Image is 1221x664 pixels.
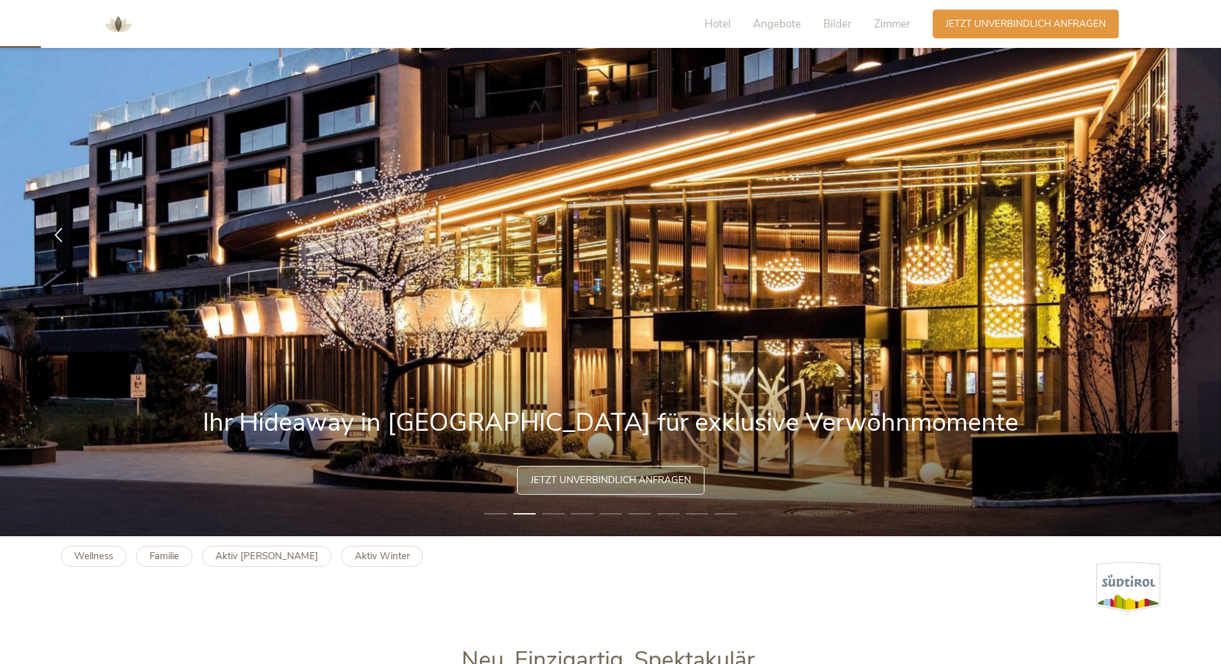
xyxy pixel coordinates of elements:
[74,550,113,562] b: Wellness
[355,550,410,562] b: Aktiv Winter
[823,17,852,31] span: Bilder
[341,546,423,567] a: Aktiv Winter
[531,474,691,487] span: Jetzt unverbindlich anfragen
[99,19,137,28] a: AMONTI & LUNARIS Wellnessresort
[150,550,179,562] b: Familie
[1096,562,1160,612] img: Südtirol
[704,17,731,31] span: Hotel
[215,550,318,562] b: Aktiv [PERSON_NAME]
[61,546,127,567] a: Wellness
[753,17,801,31] span: Angebote
[202,546,332,567] a: Aktiv [PERSON_NAME]
[136,546,192,567] a: Familie
[99,5,137,43] img: AMONTI & LUNARIS Wellnessresort
[945,17,1106,31] span: Jetzt unverbindlich anfragen
[874,17,910,31] span: Zimmer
